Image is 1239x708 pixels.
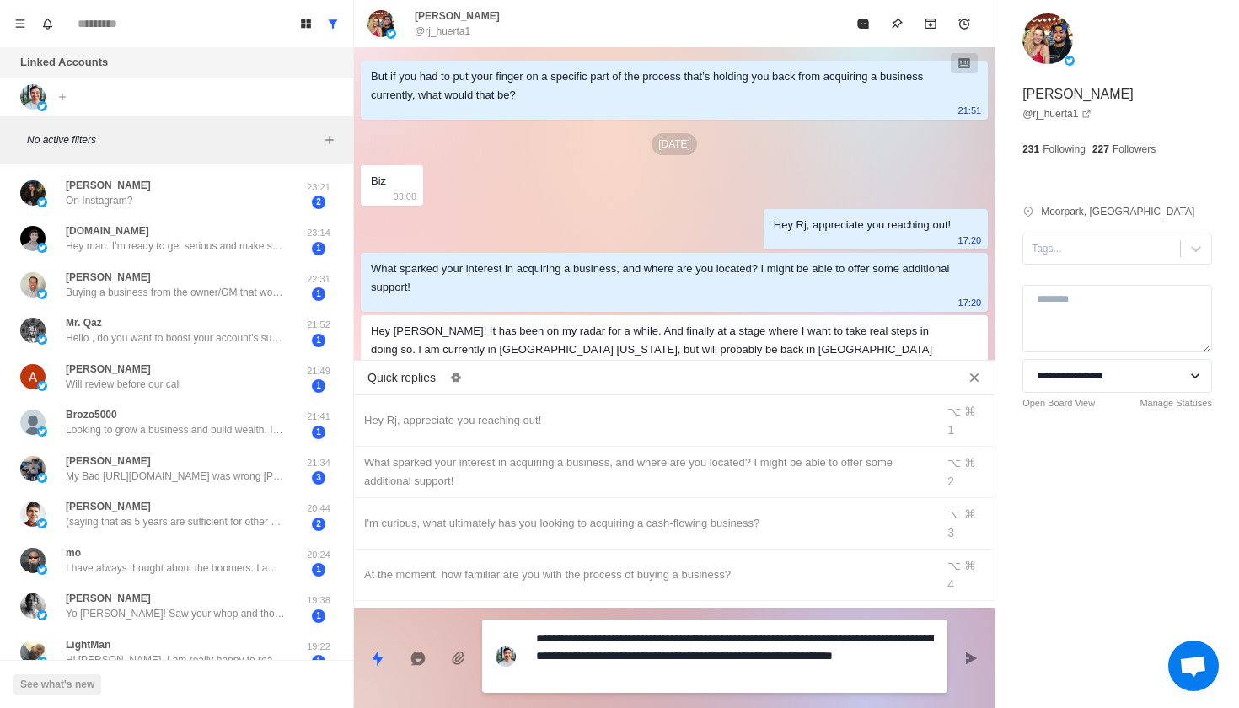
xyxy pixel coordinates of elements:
[371,322,951,378] div: Hey [PERSON_NAME]! It has been on my radar for a while. And finally at a stage where I want to ta...
[66,270,151,285] p: [PERSON_NAME]
[66,285,285,300] p: Buying a business from the owner/GM that won’t be staying on and I don’t know a lot about that pa...
[66,407,117,422] p: Brozo5000
[298,593,340,608] p: 19:38
[27,132,319,147] p: No active filters
[1092,142,1109,157] p: 227
[312,379,325,393] span: 1
[1168,641,1219,691] div: Open chat
[52,87,72,107] button: Add account
[66,362,151,377] p: [PERSON_NAME]
[415,8,500,24] p: [PERSON_NAME]
[652,133,697,155] p: [DATE]
[20,548,46,573] img: picture
[371,67,951,105] div: But if you had to put your finger on a specific part of the process that’s holding you back from ...
[37,289,47,299] img: picture
[66,560,285,576] p: I have always thought about the boomers. I am so desperate to find a way to tap into that market ...
[7,10,34,37] button: Menu
[312,563,325,577] span: 1
[20,318,46,343] img: picture
[66,453,151,469] p: [PERSON_NAME]
[298,226,340,240] p: 23:14
[66,422,285,437] p: Looking to grow a business and build wealth. I live in the [GEOGRAPHIC_DATA] area
[958,293,982,312] p: 17:20
[415,24,470,39] p: @rj_huerta1
[319,10,346,37] button: Show all conversations
[37,197,47,207] img: picture
[954,641,988,675] button: Send message
[442,364,469,391] button: Edit quick replies
[312,518,325,531] span: 2
[364,453,925,491] div: What sparked your interest in acquiring a business, and where are you located? I might be able to...
[37,381,47,391] img: picture
[292,10,319,37] button: Board View
[298,180,340,195] p: 23:21
[66,223,149,239] p: [DOMAIN_NAME]
[37,565,47,575] img: picture
[66,637,110,652] p: LightMan
[20,410,46,435] img: picture
[20,84,46,110] img: picture
[367,10,394,37] img: picture
[1140,396,1212,410] a: Manage Statuses
[371,172,386,190] div: Biz
[13,674,101,695] button: See what's new
[364,566,925,584] div: At the moment, how familiar are you with the process of buying a business?
[312,287,325,301] span: 1
[312,334,325,347] span: 1
[958,101,982,120] p: 21:51
[774,216,951,234] div: Hey Rj, appreciate you reaching out!
[37,243,47,253] img: picture
[20,54,108,71] p: Linked Accounts
[846,7,880,40] button: Mark as read
[442,641,475,675] button: Add media
[34,10,61,37] button: Notifications
[364,411,925,430] div: Hey Rj, appreciate you reaching out!
[37,657,47,667] img: picture
[298,501,340,516] p: 20:44
[37,101,47,111] img: picture
[66,652,285,668] p: Hi [PERSON_NAME], I am really happy to read you. Surely the way you could drop in business which ...
[947,505,984,542] div: ⌥ ⌘ 3
[20,501,46,527] img: picture
[394,187,417,206] p: 03:08
[298,364,340,378] p: 21:49
[298,548,340,562] p: 20:24
[947,556,984,593] div: ⌥ ⌘ 4
[298,318,340,332] p: 21:52
[361,641,394,675] button: Quick replies
[66,315,102,330] p: Mr. Qaz
[386,29,396,39] img: picture
[312,242,325,255] span: 1
[947,453,984,491] div: ⌥ ⌘ 2
[37,518,47,528] img: picture
[914,7,947,40] button: Archive
[312,196,325,209] span: 2
[66,469,285,484] p: My Bad [URL][DOMAIN_NAME] was wrong [PERSON_NAME] if you know any laundry mat owners in [US_STATE...
[37,610,47,620] img: picture
[947,7,981,40] button: Add reminder
[20,364,46,389] img: picture
[20,272,46,298] img: picture
[1022,142,1039,157] p: 231
[1022,13,1073,64] img: picture
[298,456,340,470] p: 21:34
[1113,142,1156,157] p: Followers
[312,426,325,439] span: 1
[66,377,181,392] p: Will review before our call
[947,402,984,439] div: ⌥ ⌘ 1
[312,471,325,485] span: 3
[298,272,340,287] p: 22:31
[66,239,285,254] p: Hey man. I’m ready to get serious and make some moves. Let me know if this offer is still there. ...
[880,7,914,40] button: Pin
[1043,142,1086,157] p: Following
[364,514,925,533] div: I'm curious, what ultimately has you looking to acquiring a cash-flowing business?
[66,545,81,560] p: mo
[298,640,340,654] p: 19:22
[298,410,340,424] p: 21:41
[66,330,285,346] p: Hello , do you want to boost your account's subscription and interaction with likes, views, and a...
[66,591,151,606] p: [PERSON_NAME]
[66,178,151,193] p: [PERSON_NAME]
[20,226,46,251] img: picture
[66,193,132,208] p: On Instagram?
[1022,106,1091,121] a: @rj_huerta1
